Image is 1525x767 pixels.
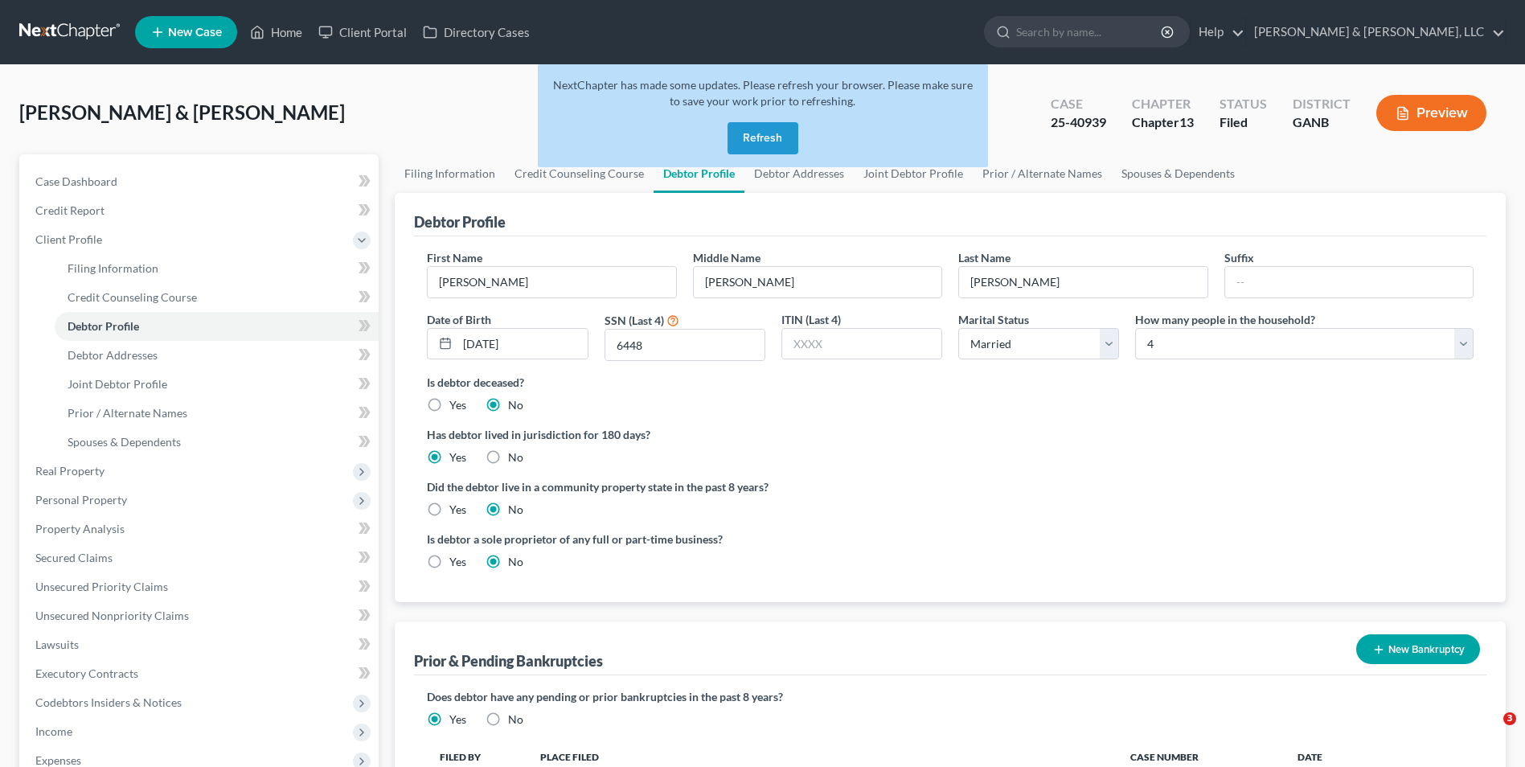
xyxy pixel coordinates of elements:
span: NextChapter has made some updates. Please refresh your browser. Please make sure to save your wor... [553,78,973,108]
a: Debtor Addresses [55,341,379,370]
label: Yes [449,712,466,728]
a: Client Portal [310,18,415,47]
a: Spouses & Dependents [1112,154,1244,193]
label: No [508,502,523,518]
span: Filing Information [68,261,158,275]
label: Yes [449,397,466,413]
a: Directory Cases [415,18,538,47]
div: Chapter [1132,95,1194,113]
a: Joint Debtor Profile [55,370,379,399]
span: Debtor Addresses [68,348,158,362]
span: Lawsuits [35,638,79,651]
input: XXXX [605,330,765,360]
div: District [1293,95,1351,113]
label: Yes [449,502,466,518]
input: M.I [694,267,941,297]
span: Joint Debtor Profile [68,377,167,391]
span: Spouses & Dependents [68,435,181,449]
label: ITIN (Last 4) [781,311,841,328]
label: Yes [449,449,466,466]
label: First Name [427,249,482,266]
span: Unsecured Priority Claims [35,580,168,593]
button: Preview [1376,95,1486,131]
a: [PERSON_NAME] & [PERSON_NAME], LLC [1246,18,1505,47]
button: New Bankruptcy [1356,634,1480,664]
a: Case Dashboard [23,167,379,196]
span: Real Property [35,464,105,478]
span: 3 [1503,712,1516,725]
span: Prior / Alternate Names [68,406,187,420]
button: Refresh [728,122,798,154]
a: Executory Contracts [23,659,379,688]
a: Spouses & Dependents [55,428,379,457]
iframe: Intercom live chat [1470,712,1509,751]
a: Help [1191,18,1244,47]
div: Filed [1220,113,1267,132]
label: Date of Birth [427,311,491,328]
a: Debtor Profile [55,312,379,341]
label: Suffix [1224,249,1254,266]
input: -- [428,267,675,297]
label: Last Name [958,249,1011,266]
label: No [508,712,523,728]
div: GANB [1293,113,1351,132]
div: Prior & Pending Bankruptcies [414,651,603,671]
label: Yes [449,554,466,570]
span: Executory Contracts [35,667,138,680]
span: Income [35,724,72,738]
span: [PERSON_NAME] & [PERSON_NAME] [19,100,345,124]
a: Property Analysis [23,515,379,543]
input: XXXX [782,329,941,359]
label: No [508,449,523,466]
span: Expenses [35,753,81,767]
a: Secured Claims [23,543,379,572]
label: No [508,554,523,570]
label: How many people in the household? [1135,311,1315,328]
a: Credit Counseling Course [505,154,654,193]
span: Personal Property [35,493,127,507]
div: 25-40939 [1051,113,1106,132]
input: MM/DD/YYYY [457,329,587,359]
a: Unsecured Priority Claims [23,572,379,601]
div: Case [1051,95,1106,113]
a: Credit Report [23,196,379,225]
span: Codebtors Insiders & Notices [35,695,182,709]
span: Unsecured Nonpriority Claims [35,609,189,622]
a: Prior / Alternate Names [973,154,1112,193]
input: -- [1225,267,1473,297]
label: Is debtor a sole proprietor of any full or part-time business? [427,531,942,548]
span: Secured Claims [35,551,113,564]
label: Marital Status [958,311,1029,328]
span: Client Profile [35,232,102,246]
a: Prior / Alternate Names [55,399,379,428]
span: New Case [168,27,222,39]
span: Case Dashboard [35,174,117,188]
a: Filing Information [55,254,379,283]
span: Credit Counseling Course [68,290,197,304]
span: Credit Report [35,203,105,217]
span: 13 [1179,114,1194,129]
input: -- [959,267,1207,297]
a: Filing Information [395,154,505,193]
a: Credit Counseling Course [55,283,379,312]
label: No [508,397,523,413]
a: Unsecured Nonpriority Claims [23,601,379,630]
div: Status [1220,95,1267,113]
label: Middle Name [693,249,760,266]
span: Property Analysis [35,522,125,535]
label: SSN (Last 4) [605,312,664,329]
label: Did the debtor live in a community property state in the past 8 years? [427,478,1474,495]
div: Chapter [1132,113,1194,132]
div: Debtor Profile [414,212,506,232]
span: Debtor Profile [68,319,139,333]
a: Home [242,18,310,47]
label: Has debtor lived in jurisdiction for 180 days? [427,426,1474,443]
a: Lawsuits [23,630,379,659]
label: Is debtor deceased? [427,374,1474,391]
input: Search by name... [1016,17,1163,47]
label: Does debtor have any pending or prior bankruptcies in the past 8 years? [427,688,1474,705]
